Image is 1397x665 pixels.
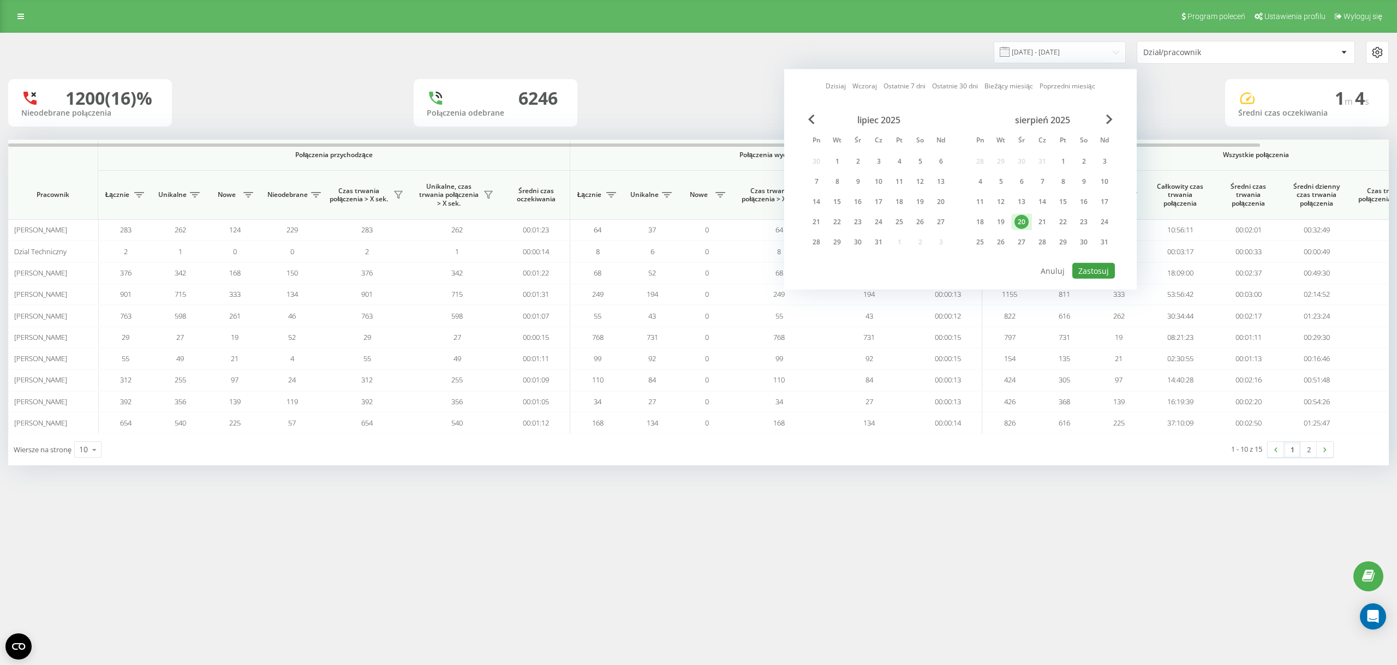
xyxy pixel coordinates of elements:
[1014,175,1029,189] div: 6
[1053,173,1073,190] div: pt 8 sie 2025
[1097,175,1112,189] div: 10
[5,633,32,660] button: Open CMP widget
[1073,153,1094,170] div: sob 2 sie 2025
[648,268,656,278] span: 52
[847,214,868,230] div: śr 23 lip 2025
[286,225,298,235] span: 229
[1146,241,1214,262] td: 00:03:17
[451,268,463,278] span: 342
[229,311,241,321] span: 261
[120,289,132,299] span: 901
[1097,154,1112,169] div: 3
[453,332,461,342] span: 27
[1002,289,1017,299] span: 1155
[827,194,847,210] div: wt 15 lip 2025
[1214,327,1282,348] td: 00:01:11
[1059,289,1070,299] span: 811
[850,133,866,149] abbr: środa
[806,194,827,210] div: pon 14 lip 2025
[1077,154,1091,169] div: 2
[1097,215,1112,229] div: 24
[592,289,604,299] span: 249
[229,289,241,299] span: 333
[120,225,132,235] span: 283
[1056,235,1070,249] div: 29
[650,247,654,256] span: 6
[705,247,709,256] span: 0
[775,311,783,321] span: 55
[175,225,186,235] span: 262
[1059,311,1070,321] span: 616
[868,234,889,250] div: czw 31 lip 2025
[122,332,129,342] span: 29
[970,115,1115,125] div: sierpień 2025
[65,88,152,109] div: 1200 (16)%
[827,173,847,190] div: wt 8 lip 2025
[1040,81,1095,91] a: Poprzedni miesiąc
[863,332,875,342] span: 731
[889,153,910,170] div: pt 4 lip 2025
[1143,48,1274,57] div: Dział/pracownik
[871,154,886,169] div: 3
[502,262,570,284] td: 00:01:22
[1035,263,1071,279] button: Anuluj
[1146,305,1214,326] td: 30:34:44
[830,175,844,189] div: 8
[972,133,988,149] abbr: poniedziałek
[1032,194,1053,210] div: czw 14 sie 2025
[1077,175,1091,189] div: 9
[1094,153,1115,170] div: ndz 3 sie 2025
[830,235,844,249] div: 29
[502,284,570,305] td: 00:01:31
[361,225,373,235] span: 283
[970,234,990,250] div: pon 25 sie 2025
[1073,214,1094,230] div: sob 23 sie 2025
[1094,214,1115,230] div: ndz 24 sie 2025
[1013,133,1030,149] abbr: środa
[851,175,865,189] div: 9
[630,190,659,199] span: Unikalne
[14,268,67,278] span: [PERSON_NAME]
[990,234,1011,250] div: wt 26 sie 2025
[229,225,241,235] span: 124
[994,215,1008,229] div: 19
[809,175,823,189] div: 7
[806,214,827,230] div: pon 21 lip 2025
[1073,173,1094,190] div: sob 9 sie 2025
[502,219,570,241] td: 00:01:23
[830,195,844,209] div: 15
[1113,311,1125,321] span: 262
[705,311,709,321] span: 0
[1097,195,1112,209] div: 17
[290,247,294,256] span: 0
[891,133,908,149] abbr: piątek
[1154,182,1206,208] span: Całkowity czas trwania połączenia
[705,332,709,342] span: 0
[1282,241,1351,262] td: 00:00:49
[286,268,298,278] span: 150
[17,190,88,199] span: Pracownik
[14,247,67,256] span: Dzial Techniczny
[120,311,132,321] span: 763
[868,194,889,210] div: czw 17 lip 2025
[327,187,390,203] span: Czas trwania połączenia > X sek.
[127,151,541,159] span: Połączenia przychodzące
[973,215,987,229] div: 18
[934,154,948,169] div: 6
[1282,262,1351,284] td: 00:49:30
[970,214,990,230] div: pon 18 sie 2025
[1214,219,1282,241] td: 00:02:01
[773,289,785,299] span: 249
[1214,284,1282,305] td: 00:03:00
[1094,173,1115,190] div: ndz 10 sie 2025
[973,195,987,209] div: 11
[934,215,948,229] div: 27
[596,247,600,256] span: 8
[830,154,844,169] div: 1
[233,247,237,256] span: 0
[14,311,67,321] span: [PERSON_NAME]
[1056,195,1070,209] div: 15
[502,348,570,369] td: 00:01:11
[1053,234,1073,250] div: pt 29 sie 2025
[648,311,656,321] span: 43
